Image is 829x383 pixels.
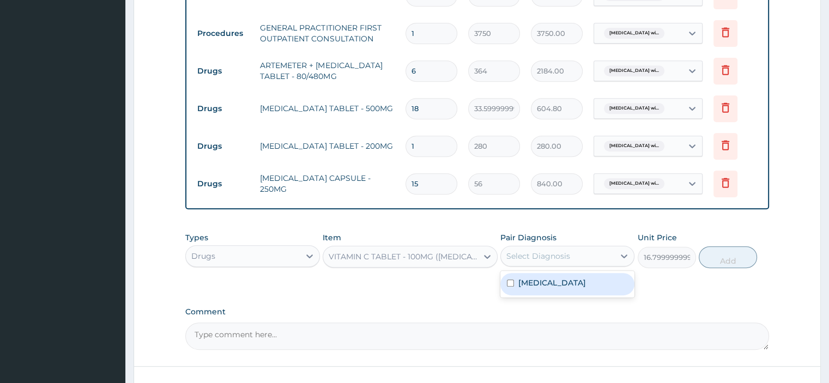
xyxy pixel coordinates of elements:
[604,28,664,39] span: [MEDICAL_DATA] wi...
[604,103,664,114] span: [MEDICAL_DATA] wi...
[638,232,677,243] label: Unit Price
[192,136,255,156] td: Drugs
[500,232,556,243] label: Pair Diagnosis
[604,141,664,151] span: [MEDICAL_DATA] wi...
[192,174,255,194] td: Drugs
[185,233,208,242] label: Types
[518,277,586,288] label: [MEDICAL_DATA]
[604,178,664,189] span: [MEDICAL_DATA] wi...
[192,99,255,119] td: Drugs
[255,17,400,50] td: GENERAL PRACTITIONER FIRST OUTPATIENT CONSULTATION
[191,251,215,262] div: Drugs
[192,23,255,44] td: Procedures
[323,232,341,243] label: Item
[185,307,769,317] label: Comment
[604,65,664,76] span: [MEDICAL_DATA] wi...
[329,251,479,262] div: VITAMIN C TABLET - 100MG ([MEDICAL_DATA] )
[255,98,400,119] td: [MEDICAL_DATA] TABLET - 500MG
[255,54,400,87] td: ARTEMETER + [MEDICAL_DATA] TABLET - 80/480MG
[255,135,400,157] td: [MEDICAL_DATA] TABLET - 200MG
[192,61,255,81] td: Drugs
[255,167,400,200] td: [MEDICAL_DATA] CAPSULE - 250MG
[506,251,570,262] div: Select Diagnosis
[699,246,757,268] button: Add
